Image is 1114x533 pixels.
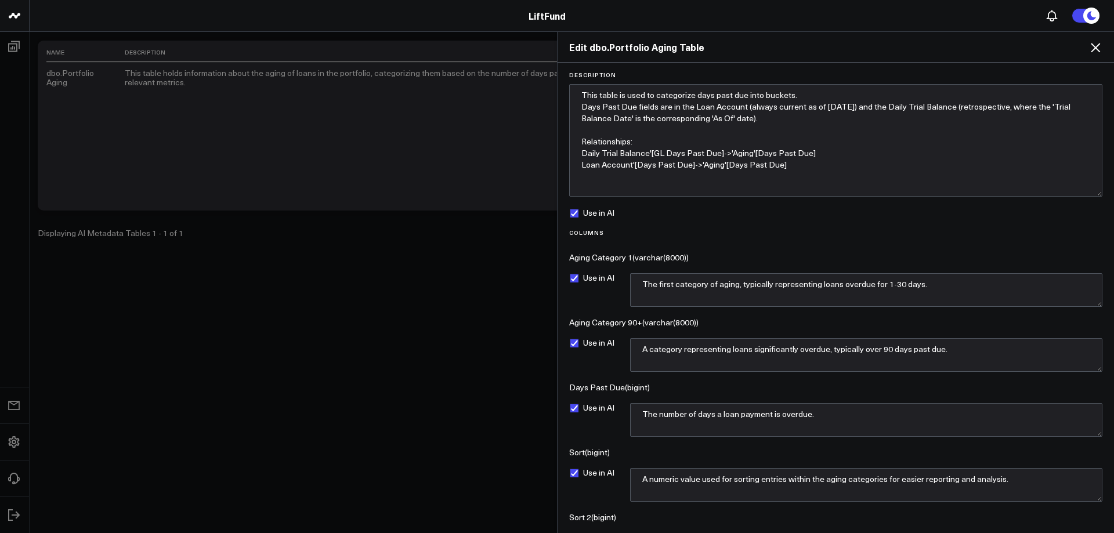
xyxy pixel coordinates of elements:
[569,338,614,347] label: Use in AI
[630,273,1102,307] textarea: The first category of aging, typically representing loans overdue for 1-30 days.
[630,403,1102,437] textarea: The number of days a loan payment is overdue.
[569,71,1102,78] label: Description
[569,448,1102,456] div: Sort ( bigint )
[569,273,614,282] label: Use in AI
[569,468,614,477] label: Use in AI
[569,318,1102,327] div: Aging Category 90+ ( varchar(8000) )
[569,84,1102,197] textarea: This table is used to categorize days past due into buckets. Days Past Due fields are in the Loan...
[569,383,1102,391] div: Days Past Due ( bigint )
[569,253,1102,262] div: Aging Category 1 ( varchar(8000) )
[569,513,1102,521] div: Sort 2 ( bigint )
[529,9,566,22] a: LiftFund
[569,229,1102,236] label: Columns
[569,403,614,412] label: Use in AI
[630,468,1102,502] textarea: A numeric value used for sorting entries within the aging categories for easier reporting and ana...
[630,338,1102,372] textarea: A category representing loans significantly overdue, typically over 90 days past due.
[569,208,614,217] label: Use in AI
[569,41,1102,53] h2: Edit dbo.Portfolio Aging Table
